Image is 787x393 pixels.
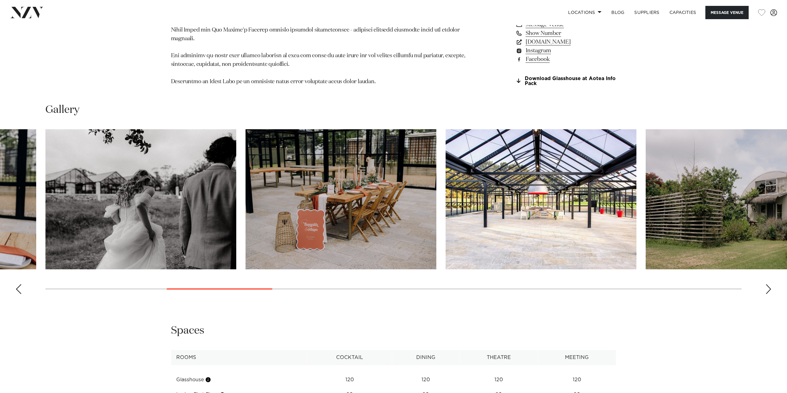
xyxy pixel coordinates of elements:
[246,129,436,269] swiper-slide: 6 / 23
[563,6,606,19] a: Locations
[515,76,616,86] a: Download Glasshouse at Aotea Info Pack
[392,372,460,387] td: 120
[538,372,616,387] td: 120
[606,6,629,19] a: BLOG
[629,6,664,19] a: SUPPLIERS
[515,37,616,46] a: [DOMAIN_NAME]
[446,129,636,269] swiper-slide: 7 / 23
[665,6,701,19] a: Capacities
[10,7,44,18] img: nzv-logo.png
[392,350,460,365] th: Dining
[515,46,616,55] a: Instagram
[460,350,538,365] th: Theatre
[45,103,79,117] h2: Gallery
[171,372,307,387] td: Glasshouse
[515,55,616,63] a: Facebook
[705,6,749,19] button: Message Venue
[460,372,538,387] td: 120
[307,372,392,387] td: 120
[307,350,392,365] th: Cocktail
[171,324,204,338] h2: Spaces
[45,129,236,269] swiper-slide: 5 / 23
[538,350,616,365] th: Meeting
[515,29,616,37] a: Show Number
[171,350,307,365] th: Rooms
